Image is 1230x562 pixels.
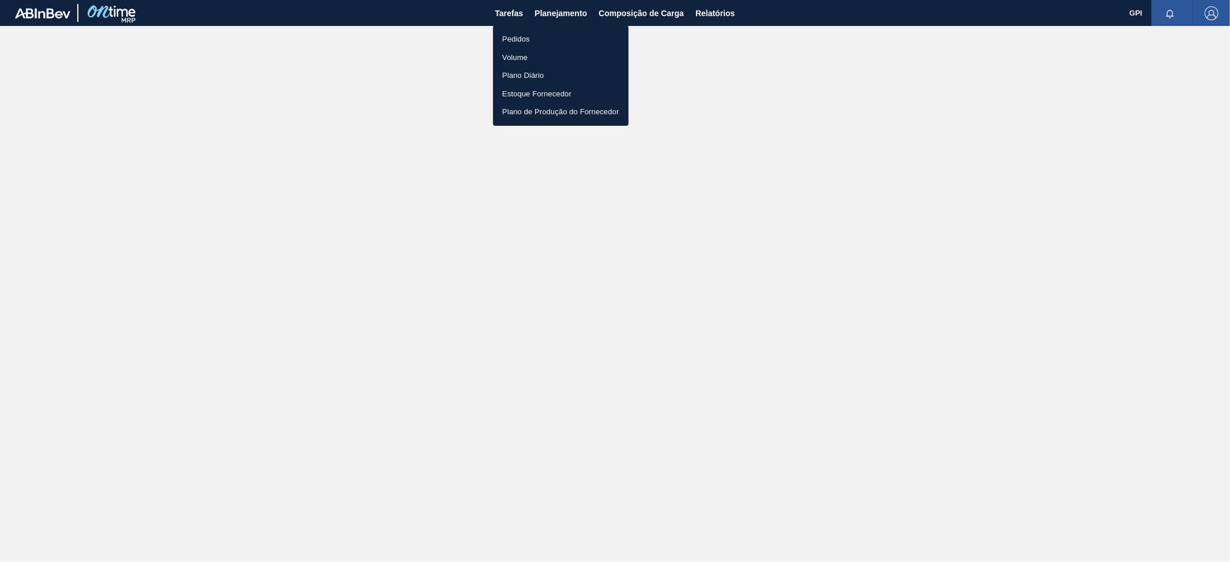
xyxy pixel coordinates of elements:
[493,85,629,103] a: Estoque Fornecedor
[493,30,629,48] a: Pedidos
[493,66,629,85] a: Plano Diário
[493,103,629,121] a: Plano de Produção do Fornecedor
[493,48,629,67] a: Volume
